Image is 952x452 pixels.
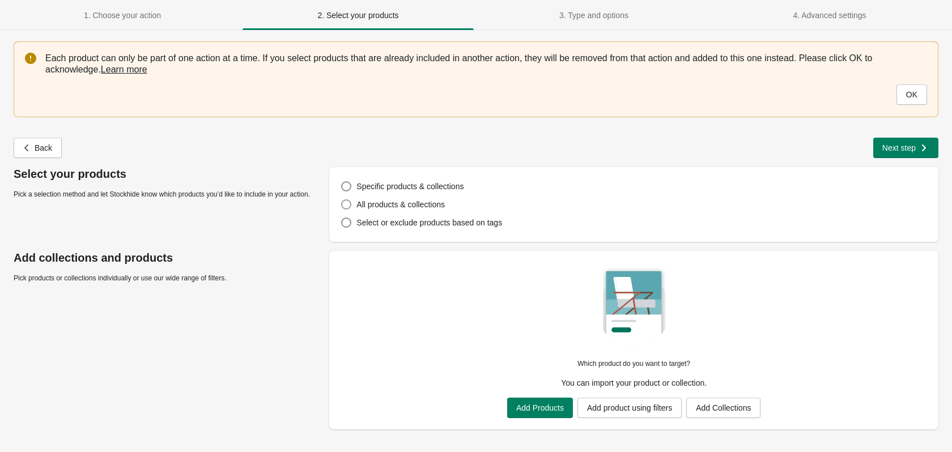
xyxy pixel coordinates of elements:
p: Select your products [14,167,318,181]
p: Add collections and products [14,251,318,265]
button: Next step [873,138,938,158]
p: Pick a selection method and let Stockhide know which products you’d like to include in your action. [14,190,318,199]
button: Add Products [507,398,573,418]
p: Each product can only be part of one action at a time. If you select products that are already in... [45,53,927,75]
span: Next step [882,143,916,152]
button: Add product using filters [577,398,682,418]
span: OK [906,90,917,99]
span: 3. Type and options [559,11,628,20]
button: Back [14,138,62,158]
span: Back [35,143,52,152]
span: Add Collections [696,403,751,412]
button: Add Collections [686,398,760,418]
span: 4. Advanced settings [793,11,866,20]
span: Select or exclude products based on tags [356,218,502,227]
a: Learn more [101,65,147,74]
img: createCatalogImage [603,262,665,347]
span: Add Products [516,403,564,412]
span: Add product using filters [587,403,672,412]
p: You can import your product or collection. [561,377,707,389]
span: Specific products & collections [356,182,464,191]
span: All products & collections [356,200,445,209]
p: Which product do you want to target? [577,359,690,368]
p: Pick products or collections individually or use our wide range of filters. [14,274,318,283]
button: OK [896,84,927,105]
span: 1. Choose your action [84,11,161,20]
span: 2. Select your products [317,11,398,20]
